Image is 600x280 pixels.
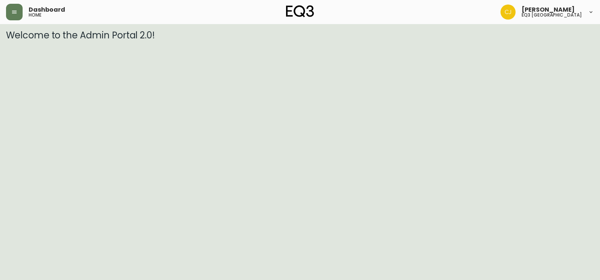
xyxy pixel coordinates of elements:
[29,7,65,13] span: Dashboard
[286,5,314,17] img: logo
[501,5,516,20] img: 7836c8950ad67d536e8437018b5c2533
[522,13,582,17] h5: eq3 [GEOGRAPHIC_DATA]
[6,30,594,41] h3: Welcome to the Admin Portal 2.0!
[522,7,575,13] span: [PERSON_NAME]
[29,13,41,17] h5: home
